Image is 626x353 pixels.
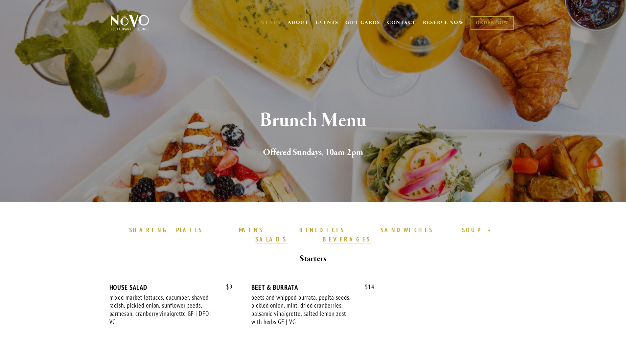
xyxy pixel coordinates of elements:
a: SANDWICHES [381,226,433,235]
a: BENEDICTS [299,226,345,235]
a: EVENTS [316,19,338,26]
h2: Offered Sundays, 10am-2pm [122,146,505,160]
a: ORDER NOW [471,16,514,30]
strong: Starters [299,253,326,265]
div: beets and whipped burrata, pepita seeds, pickled onion, mint, dried cranberries, balsamic vinaigr... [251,293,356,326]
span: $ [226,283,229,291]
a: ABOUT [288,19,309,26]
div: BEET & BURRATA [251,283,375,291]
a: SHARING PLATES [129,226,203,235]
a: BEVERAGES [323,235,371,244]
h1: Brunch Menu [122,110,505,131]
a: MAINS [239,226,264,235]
a: RESERVE NOW [423,16,464,29]
a: MENUS [260,19,281,26]
div: HOUSE SALAD [109,283,233,291]
span: 14 [358,283,375,291]
span: $ [365,283,368,291]
a: CONTACT [387,16,416,29]
div: mixed market lettuces, cucumber, shaved radish, pickled onion, sunflower seeds, parmesan, cranber... [109,293,214,326]
a: SOUP + SALADS [255,226,504,244]
img: Novo Restaurant &amp; Lounge [109,14,151,31]
span: 9 [220,283,233,291]
a: GIFT CARDS [345,16,380,29]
